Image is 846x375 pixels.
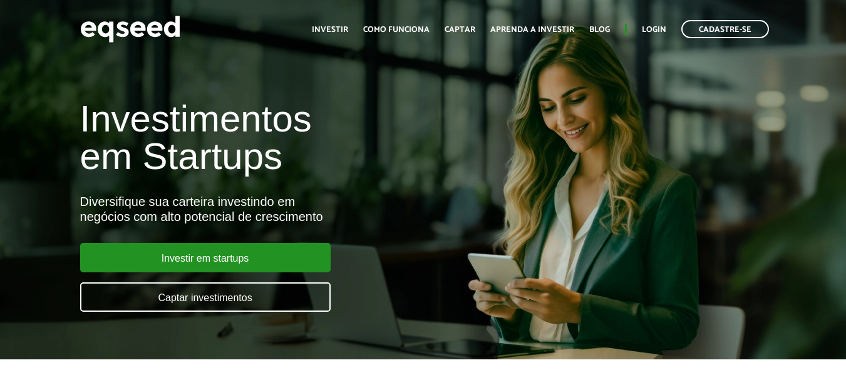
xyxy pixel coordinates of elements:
[490,26,574,34] a: Aprenda a investir
[589,26,610,34] a: Blog
[80,243,331,272] a: Investir em startups
[312,26,348,34] a: Investir
[445,26,475,34] a: Captar
[642,26,666,34] a: Login
[681,20,769,38] a: Cadastre-se
[363,26,430,34] a: Como funciona
[80,100,485,175] h1: Investimentos em Startups
[80,13,180,46] img: EqSeed
[80,194,485,224] div: Diversifique sua carteira investindo em negócios com alto potencial de crescimento
[80,282,331,312] a: Captar investimentos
